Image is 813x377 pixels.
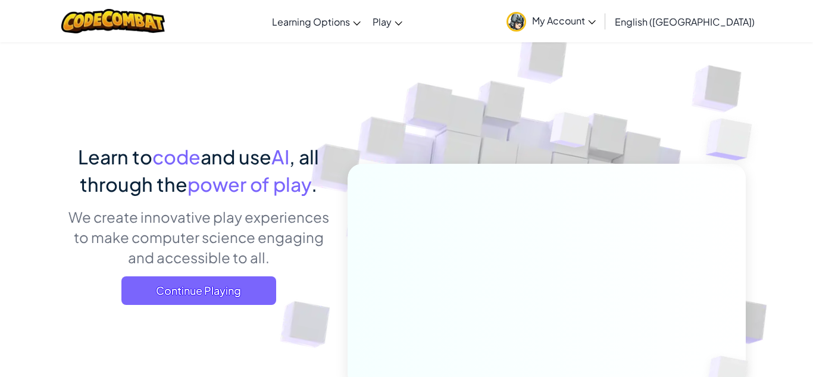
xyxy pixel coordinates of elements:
[682,89,785,190] img: Overlap cubes
[121,276,276,305] a: Continue Playing
[367,5,408,38] a: Play
[78,145,152,169] span: Learn to
[528,89,614,177] img: Overlap cubes
[266,5,367,38] a: Learning Options
[201,145,271,169] span: and use
[67,207,330,267] p: We create innovative play experiences to make computer science engaging and accessible to all.
[272,15,350,28] span: Learning Options
[187,172,311,196] span: power of play
[609,5,761,38] a: English ([GEOGRAPHIC_DATA])
[506,12,526,32] img: avatar
[501,2,602,40] a: My Account
[311,172,317,196] span: .
[152,145,201,169] span: code
[532,14,596,27] span: My Account
[61,9,165,33] img: CodeCombat logo
[615,15,755,28] span: English ([GEOGRAPHIC_DATA])
[373,15,392,28] span: Play
[271,145,289,169] span: AI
